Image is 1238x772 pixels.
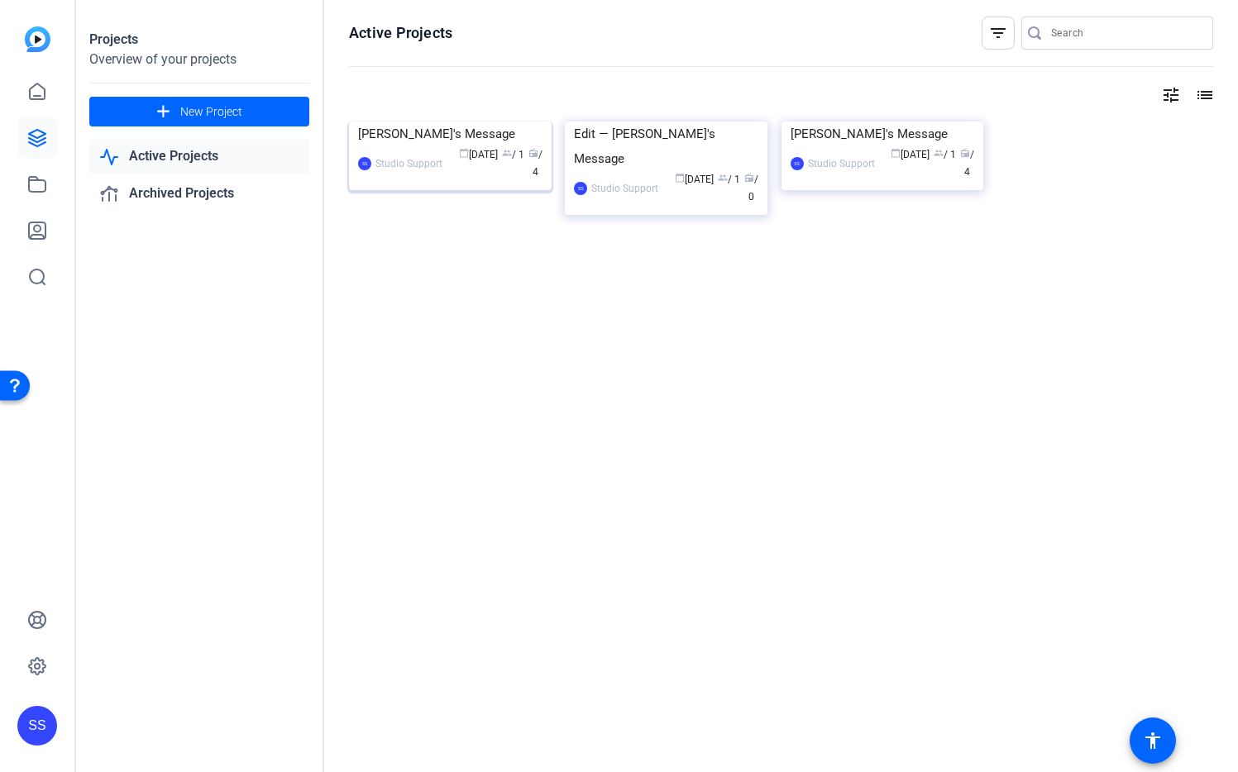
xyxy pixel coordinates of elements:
[358,122,543,146] div: [PERSON_NAME]'s Message
[891,149,930,160] span: [DATE]
[528,149,543,178] span: / 4
[349,23,452,43] h1: Active Projects
[591,180,658,197] div: Studio Support
[17,706,57,746] div: SS
[675,173,685,183] span: calendar_today
[153,102,174,122] mat-icon: add
[502,148,512,158] span: group
[459,149,498,160] span: [DATE]
[89,30,309,50] div: Projects
[574,122,758,171] div: Edit — [PERSON_NAME]'s Message
[89,177,309,211] a: Archived Projects
[891,148,901,158] span: calendar_today
[718,173,728,183] span: group
[791,157,804,170] div: SS
[934,148,944,158] span: group
[459,148,469,158] span: calendar_today
[1051,23,1200,43] input: Search
[358,157,371,170] div: SS
[89,140,309,174] a: Active Projects
[791,122,975,146] div: [PERSON_NAME]'s Message
[1193,85,1213,105] mat-icon: list
[574,182,587,195] div: SS
[675,174,714,185] span: [DATE]
[744,174,758,203] span: / 0
[1143,731,1163,751] mat-icon: accessibility
[718,174,740,185] span: / 1
[25,26,50,52] img: blue-gradient.svg
[808,155,875,172] div: Studio Support
[528,148,538,158] span: radio
[988,23,1008,43] mat-icon: filter_list
[1161,85,1181,105] mat-icon: tune
[89,50,309,69] div: Overview of your projects
[375,155,442,172] div: Studio Support
[502,149,524,160] span: / 1
[960,148,970,158] span: radio
[180,103,242,121] span: New Project
[934,149,956,160] span: / 1
[89,97,309,126] button: New Project
[744,173,754,183] span: radio
[960,149,974,178] span: / 4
